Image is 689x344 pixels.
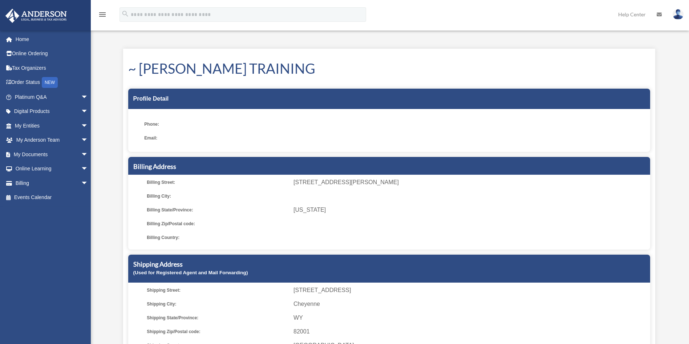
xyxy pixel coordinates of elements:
[5,90,99,104] a: Platinum Q&Aarrow_drop_down
[128,89,650,109] div: Profile Detail
[5,75,99,90] a: Order StatusNEW
[293,285,647,295] span: [STREET_ADDRESS]
[133,270,248,275] small: (Used for Registered Agent and Mail Forwarding)
[147,219,288,229] span: Billing Zip/Postal code:
[293,327,647,337] span: 82001
[147,205,288,215] span: Billing State/Province:
[293,205,647,215] span: [US_STATE]
[81,147,96,162] span: arrow_drop_down
[3,9,69,23] img: Anderson Advisors Platinum Portal
[5,104,99,119] a: Digital Productsarrow_drop_down
[5,118,99,133] a: My Entitiesarrow_drop_down
[147,232,288,243] span: Billing Country:
[121,10,129,18] i: search
[147,177,288,187] span: Billing Street:
[147,285,288,295] span: Shipping Street:
[293,299,647,309] span: Cheyenne
[5,46,99,61] a: Online Ordering
[144,133,286,143] span: Email:
[147,313,288,323] span: Shipping State/Province:
[673,9,684,20] img: User Pic
[81,118,96,133] span: arrow_drop_down
[81,162,96,177] span: arrow_drop_down
[42,77,58,88] div: NEW
[81,90,96,105] span: arrow_drop_down
[147,191,288,201] span: Billing City:
[147,299,288,309] span: Shipping City:
[81,133,96,148] span: arrow_drop_down
[128,59,650,78] h1: ~ [PERSON_NAME] TRAINING
[133,162,645,171] h5: Billing Address
[5,176,99,190] a: Billingarrow_drop_down
[81,104,96,119] span: arrow_drop_down
[98,10,107,19] i: menu
[5,162,99,176] a: Online Learningarrow_drop_down
[293,177,647,187] span: [STREET_ADDRESS][PERSON_NAME]
[133,260,645,269] h5: Shipping Address
[147,327,288,337] span: Shipping Zip/Postal code:
[144,119,286,129] span: Phone:
[98,13,107,19] a: menu
[5,61,99,75] a: Tax Organizers
[5,147,99,162] a: My Documentsarrow_drop_down
[293,313,647,323] span: WY
[5,133,99,147] a: My Anderson Teamarrow_drop_down
[5,32,99,46] a: Home
[5,190,99,205] a: Events Calendar
[81,176,96,191] span: arrow_drop_down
